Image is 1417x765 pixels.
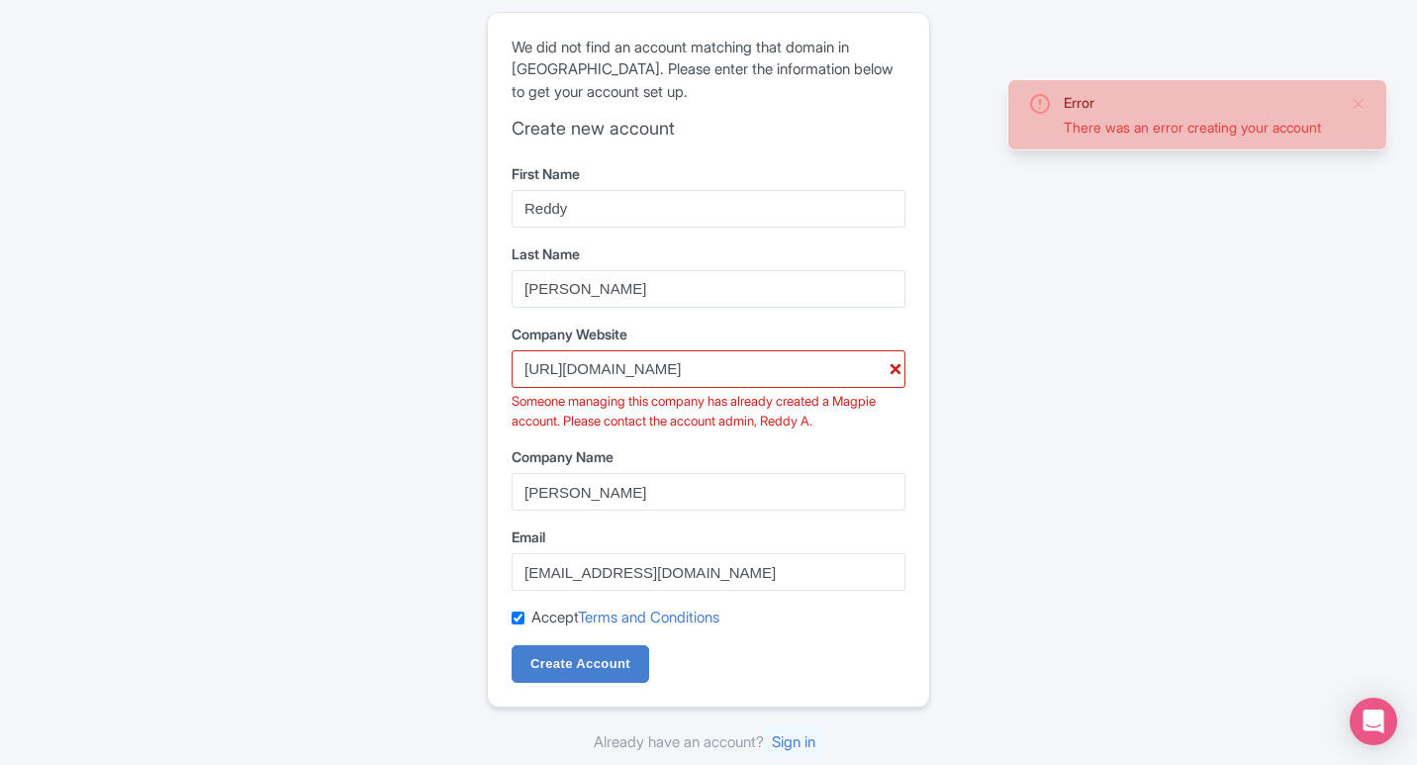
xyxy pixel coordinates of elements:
input: example.com [512,350,905,388]
div: Someone managing this company has already created a Magpie account. Please contact the account ad... [512,392,905,430]
input: username@example.com [512,553,905,591]
label: Last Name [512,243,905,264]
button: Close [1351,92,1367,116]
a: Sign in [764,724,823,759]
p: We did not find an account matching that domain in [GEOGRAPHIC_DATA]. Please enter the informatio... [512,37,905,104]
label: Email [512,526,905,547]
div: Open Intercom Messenger [1350,698,1397,745]
div: There was an error creating your account [1064,117,1335,138]
input: Create Account [512,645,649,683]
h2: Create new account [512,118,905,140]
div: Already have an account? [487,731,930,754]
div: Error [1064,92,1335,113]
a: Terms and Conditions [578,608,719,626]
label: First Name [512,163,905,184]
label: Company Website [512,324,905,344]
label: Accept [531,607,719,629]
label: Company Name [512,446,905,467]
